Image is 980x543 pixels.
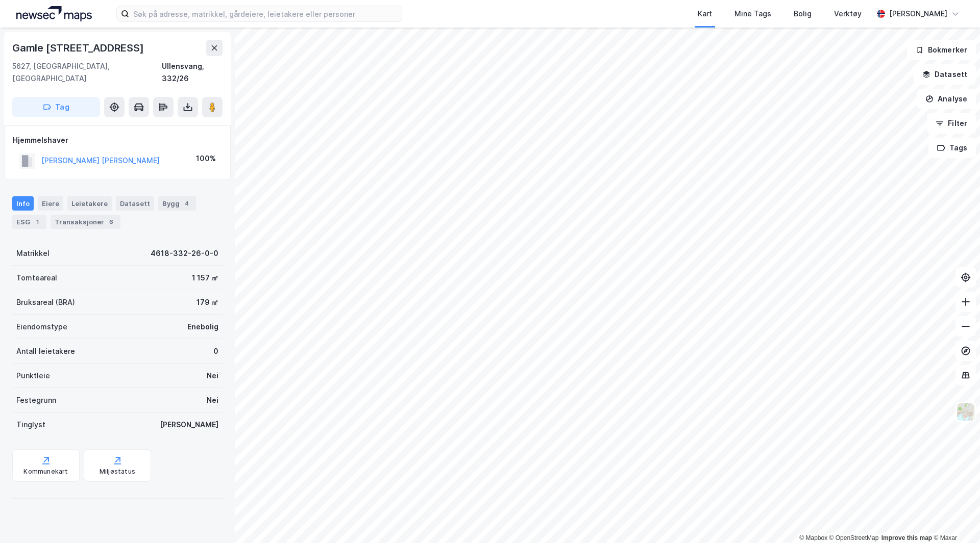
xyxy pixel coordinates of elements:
[100,468,135,476] div: Miljøstatus
[698,8,712,20] div: Kart
[38,196,63,211] div: Eiere
[182,198,192,209] div: 4
[16,394,56,406] div: Festegrunn
[162,60,223,85] div: Ullensvang, 332/26
[158,196,196,211] div: Bygg
[207,370,218,382] div: Nei
[207,394,218,406] div: Nei
[12,215,46,229] div: ESG
[799,534,827,541] a: Mapbox
[51,215,120,229] div: Transaksjoner
[929,494,980,543] div: Kontrollprogram for chat
[12,97,100,117] button: Tag
[151,247,218,260] div: 4618-332-26-0-0
[794,8,812,20] div: Bolig
[67,196,112,211] div: Leietakere
[907,40,976,60] button: Bokmerker
[32,217,42,227] div: 1
[196,152,216,165] div: 100%
[16,321,67,333] div: Eiendomstype
[12,60,162,85] div: 5627, [GEOGRAPHIC_DATA], [GEOGRAPHIC_DATA]
[734,8,771,20] div: Mine Tags
[927,113,976,134] button: Filter
[12,196,34,211] div: Info
[16,272,57,284] div: Tomteareal
[889,8,947,20] div: [PERSON_NAME]
[129,6,402,21] input: Søk på adresse, matrikkel, gårdeiere, leietakere eller personer
[829,534,879,541] a: OpenStreetMap
[116,196,154,211] div: Datasett
[881,534,932,541] a: Improve this map
[106,217,116,227] div: 6
[16,370,50,382] div: Punktleie
[187,321,218,333] div: Enebolig
[160,419,218,431] div: [PERSON_NAME]
[16,296,75,308] div: Bruksareal (BRA)
[13,134,222,146] div: Hjemmelshaver
[834,8,862,20] div: Verktøy
[917,89,976,109] button: Analyse
[956,402,975,422] img: Z
[929,494,980,543] iframe: Chat Widget
[16,419,45,431] div: Tinglyst
[16,247,50,260] div: Matrikkel
[197,296,218,308] div: 179 ㎡
[213,345,218,357] div: 0
[192,272,218,284] div: 1 157 ㎡
[16,6,92,21] img: logo.a4113a55bc3d86da70a041830d287a7e.svg
[23,468,68,476] div: Kommunekart
[12,40,146,56] div: Gamle [STREET_ADDRESS]
[928,138,976,158] button: Tags
[914,64,976,85] button: Datasett
[16,345,75,357] div: Antall leietakere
